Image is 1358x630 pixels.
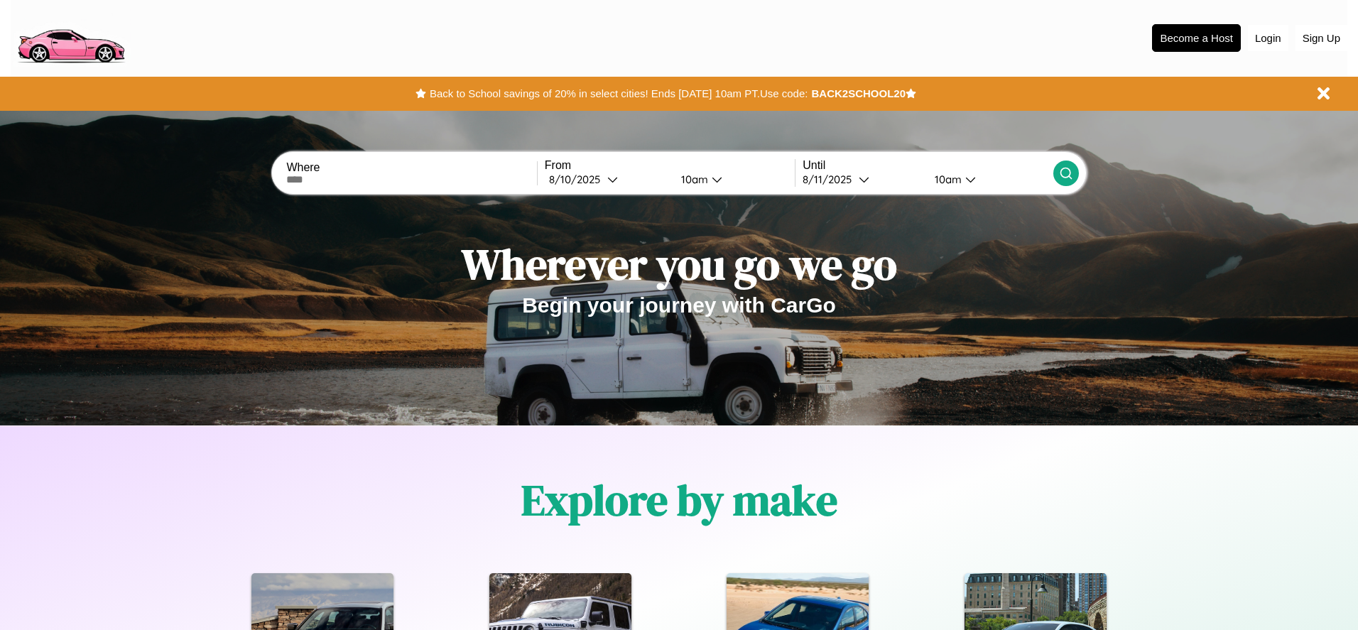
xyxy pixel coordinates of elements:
label: From [545,159,795,172]
div: 8 / 10 / 2025 [549,173,607,186]
button: 10am [670,172,795,187]
img: logo [11,7,131,67]
div: 8 / 11 / 2025 [803,173,859,186]
button: Sign Up [1295,25,1347,51]
h1: Explore by make [521,471,837,529]
div: 10am [674,173,712,186]
label: Where [286,161,536,174]
b: BACK2SCHOOL20 [811,87,906,99]
button: 8/10/2025 [545,172,670,187]
button: Back to School savings of 20% in select cities! Ends [DATE] 10am PT.Use code: [426,84,811,104]
button: Login [1248,25,1288,51]
label: Until [803,159,1053,172]
button: Become a Host [1152,24,1241,52]
button: 10am [923,172,1053,187]
div: 10am [928,173,965,186]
